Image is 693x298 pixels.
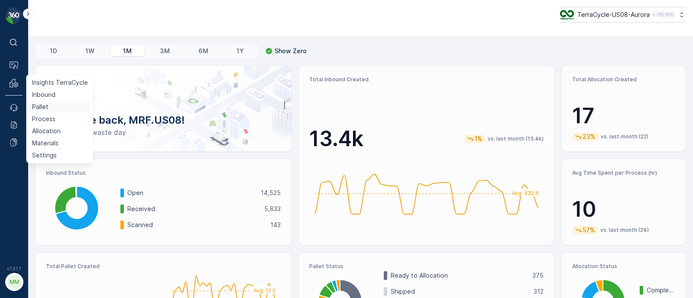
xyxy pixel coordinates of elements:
p: Welcome back, MRF.US08! [49,113,277,127]
p: Total Inbound Created [309,76,544,83]
img: image_ci7OI47.png [560,10,574,19]
p: 5,833 [264,205,281,213]
p: Avg Time Spent per Process (hr) [572,170,675,176]
p: Open [127,189,255,197]
p: 57% [582,226,596,234]
p: Have a zero-waste day [49,127,277,138]
p: 17 [572,103,675,129]
p: Show Zero [275,47,307,55]
p: Received [127,205,259,213]
button: TerraCycle-US08-Aurora(-05:00) [560,7,686,22]
div: MM [7,275,21,289]
p: Inbound Status [46,170,281,176]
p: vs. last month (24) [600,227,649,234]
button: MM [5,273,23,291]
span: v 1.51.1 [5,266,23,271]
p: 1M [123,47,132,55]
p: 23% [582,132,596,141]
p: TerraCycle-US08-Aurora [577,10,650,19]
p: 14,525 [261,189,281,197]
p: 1W [85,47,94,55]
p: Completed [647,286,675,295]
p: 10 [572,196,675,222]
p: 13.4k [309,126,363,152]
p: Shipped [391,287,528,296]
p: Pallet Status [309,263,544,270]
p: 312 [534,287,544,296]
p: Ready to Allocation [391,271,527,280]
p: 1Y [236,47,244,55]
p: Allocation Status [572,263,675,270]
p: Total Pallet Created [46,263,160,270]
p: vs. last month (22) [601,133,648,140]
p: 1% [474,135,483,143]
p: 143 [270,221,281,229]
p: 3M [160,47,170,55]
p: vs. last month (13.4k) [488,135,544,142]
p: Total Allocation Created [572,76,675,83]
p: 6M [198,47,208,55]
p: ( -05:00 ) [653,11,674,18]
p: 1D [50,47,57,55]
p: Scanned [127,221,265,229]
img: logo [5,7,23,24]
p: 375 [532,271,544,280]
